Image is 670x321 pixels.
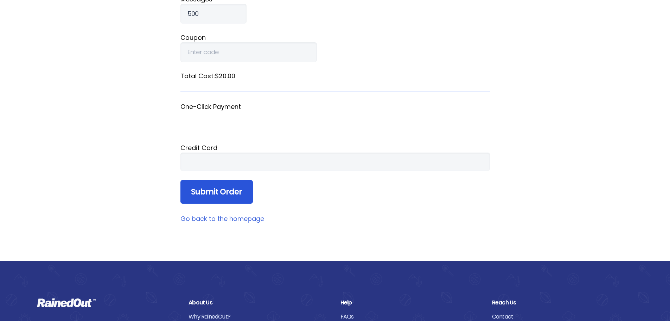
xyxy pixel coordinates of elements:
[180,180,253,204] input: Submit Order
[180,4,247,24] input: Qty
[189,298,330,307] div: About Us
[180,102,490,134] fieldset: One-Click Payment
[180,71,490,81] label: Total Cost: $20.00
[180,33,490,42] label: Coupon
[180,214,264,223] a: Go back to the homepage
[180,111,490,134] iframe: Secure payment button frame
[180,42,317,62] input: Enter code
[340,298,481,307] div: Help
[180,143,490,153] div: Credit Card
[187,158,483,166] iframe: Secure card payment input frame
[492,298,633,307] div: Reach Us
